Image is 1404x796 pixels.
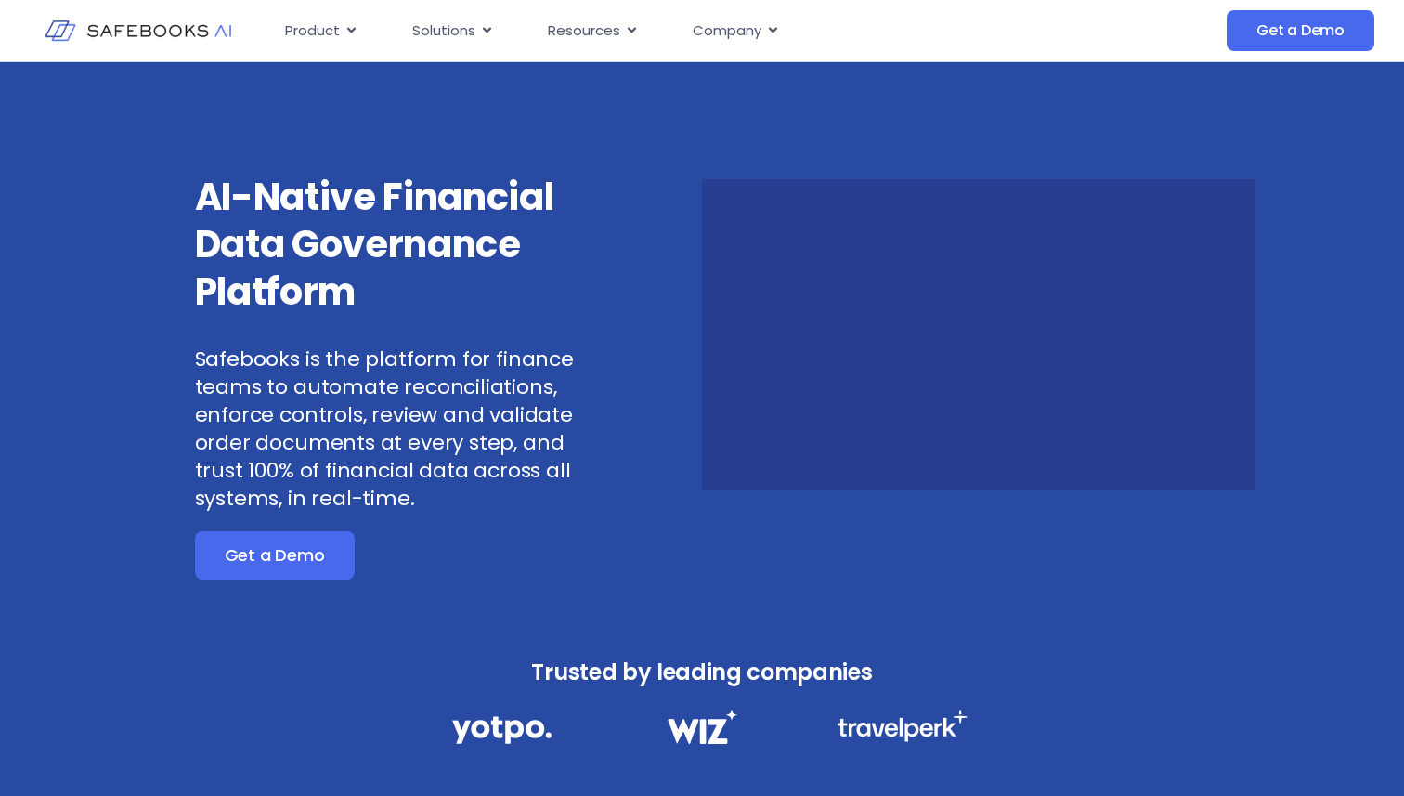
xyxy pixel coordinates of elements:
h3: Trusted by leading companies [411,654,993,691]
span: Resources [548,20,620,42]
img: Financial Data Governance 2 [658,710,746,744]
nav: Menu [270,13,1069,49]
img: Financial Data Governance 1 [452,710,552,750]
p: Safebooks is the platform for finance teams to automate reconciliations, enforce controls, review... [195,346,610,513]
span: Get a Demo [1256,21,1345,40]
span: Product [285,20,340,42]
span: Company [693,20,761,42]
a: Get a Demo [1227,10,1374,51]
div: Menu Toggle [270,13,1069,49]
a: Get a Demo [195,531,355,580]
h3: AI-Native Financial Data Governance Platform [195,174,610,316]
span: Solutions [412,20,475,42]
span: Get a Demo [225,546,325,565]
img: Financial Data Governance 3 [837,710,968,742]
